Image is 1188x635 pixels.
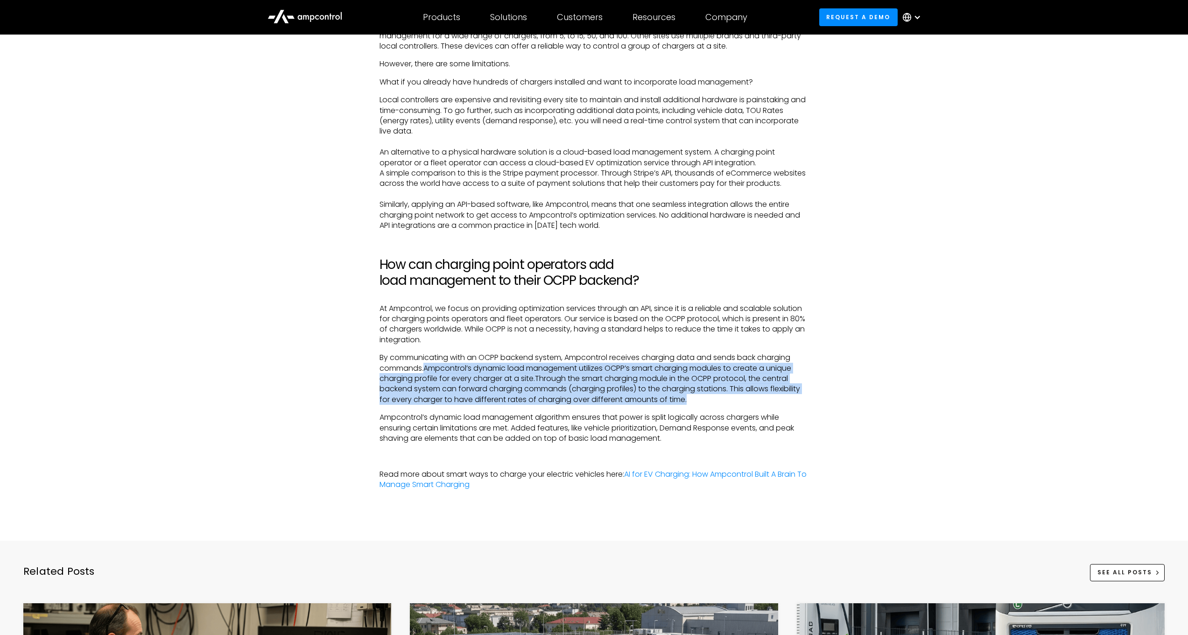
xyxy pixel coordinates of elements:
p: Some charging hardware companies offer load management as an add-on. For example, local controlle... [380,20,809,51]
p: Ampcontrol’s dynamic load management algorithm ensures that power is split logically across charg... [380,412,809,444]
div: Company [705,12,747,22]
p: ‍ [380,451,809,461]
a: See All Posts [1090,564,1165,581]
div: Customers [557,12,603,22]
p: Read more about smart ways to charge your electric vehicles here: [380,469,809,490]
p: By communicating with an OCPP backend system, Ampcontrol receives charging data and sends back ch... [380,353,809,405]
h2: How can charging point operators add load management to their OCPP backend? [380,257,809,288]
a: AI for EV Charging: How Ampcontrol Built A Brain To Manage Smart Charging [380,469,807,490]
div: Solutions [490,12,527,22]
p: However, there are some limitations. [380,59,809,69]
div: Products [423,12,460,22]
div: Resources [633,12,675,22]
a: Request a demo [819,8,898,26]
p: Local controllers are expensive and revisiting every site to maintain and install additional hard... [380,95,809,231]
p: What if you already have hundreds of chargers installed and want to incorporate load management? [380,77,809,87]
div: See All Posts [1097,568,1152,577]
p: At Ampcontrol, we focus on providing optimization services through an API, since it is a reliable... [380,303,809,346]
div: Related Posts [23,564,95,593]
